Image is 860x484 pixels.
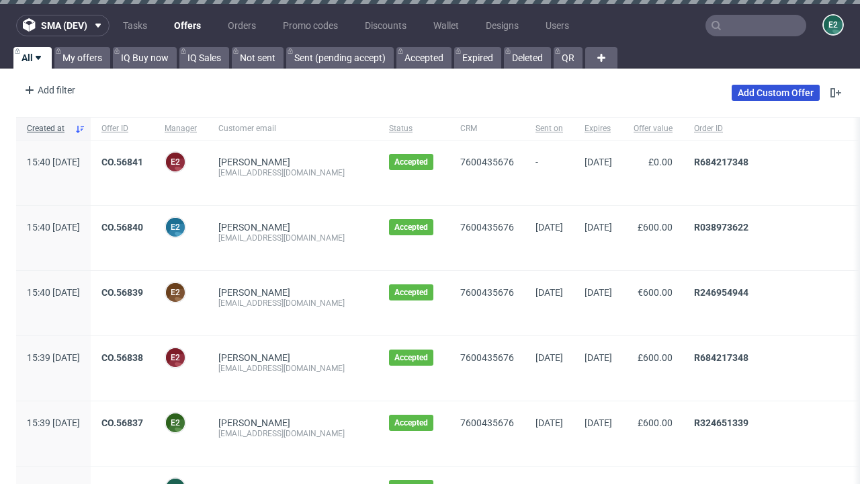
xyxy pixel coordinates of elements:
[535,157,563,189] span: -
[218,352,290,363] a: [PERSON_NAME]
[27,417,80,428] span: 15:39 [DATE]
[648,157,673,167] span: £0.00
[41,21,87,30] span: sma (dev)
[275,15,346,36] a: Promo codes
[165,123,197,134] span: Manager
[218,233,368,243] div: [EMAIL_ADDRESS][DOMAIN_NAME]
[19,79,78,101] div: Add filter
[585,417,612,428] span: [DATE]
[638,417,673,428] span: £600.00
[694,417,748,428] a: R324651339
[394,222,428,233] span: Accepted
[394,157,428,167] span: Accepted
[585,123,612,134] span: Expires
[394,287,428,298] span: Accepted
[460,157,514,167] a: 7600435676
[394,417,428,428] span: Accepted
[638,287,673,298] span: €600.00
[554,47,583,69] a: QR
[535,417,563,428] span: [DATE]
[218,363,368,374] div: [EMAIL_ADDRESS][DOMAIN_NAME]
[218,157,290,167] a: [PERSON_NAME]
[694,287,748,298] a: R246954944
[535,123,563,134] span: Sent on
[824,15,843,34] figcaption: e2
[16,15,110,36] button: sma (dev)
[166,413,185,432] figcaption: e2
[694,123,839,134] span: Order ID
[286,47,394,69] a: Sent (pending accept)
[638,352,673,363] span: £600.00
[218,167,368,178] div: [EMAIL_ADDRESS][DOMAIN_NAME]
[101,157,143,167] a: CO.56841
[425,15,467,36] a: Wallet
[394,352,428,363] span: Accepted
[101,417,143,428] a: CO.56837
[535,222,563,233] span: [DATE]
[460,417,514,428] a: 7600435676
[694,222,748,233] a: R038973622
[166,153,185,171] figcaption: e2
[115,15,155,36] a: Tasks
[638,222,673,233] span: £600.00
[13,47,52,69] a: All
[166,348,185,367] figcaption: e2
[27,352,80,363] span: 15:39 [DATE]
[454,47,501,69] a: Expired
[166,218,185,237] figcaption: e2
[218,222,290,233] a: [PERSON_NAME]
[27,123,69,134] span: Created at
[101,287,143,298] a: CO.56839
[218,287,290,298] a: [PERSON_NAME]
[460,287,514,298] a: 7600435676
[166,283,185,302] figcaption: e2
[101,222,143,233] a: CO.56840
[218,298,368,309] div: [EMAIL_ADDRESS][DOMAIN_NAME]
[218,123,368,134] span: Customer email
[537,15,577,36] a: Users
[478,15,527,36] a: Designs
[220,15,264,36] a: Orders
[54,47,110,69] a: My offers
[27,157,80,167] span: 15:40 [DATE]
[113,47,177,69] a: IQ Buy now
[218,417,290,428] a: [PERSON_NAME]
[232,47,284,69] a: Not sent
[460,222,514,233] a: 7600435676
[179,47,229,69] a: IQ Sales
[732,85,820,101] a: Add Custom Offer
[357,15,415,36] a: Discounts
[585,287,612,298] span: [DATE]
[460,123,514,134] span: CRM
[27,222,80,233] span: 15:40 [DATE]
[218,428,368,439] div: [EMAIL_ADDRESS][DOMAIN_NAME]
[634,123,673,134] span: Offer value
[396,47,451,69] a: Accepted
[585,157,612,167] span: [DATE]
[27,287,80,298] span: 15:40 [DATE]
[101,352,143,363] a: CO.56838
[504,47,551,69] a: Deleted
[585,222,612,233] span: [DATE]
[101,123,143,134] span: Offer ID
[694,157,748,167] a: R684217348
[535,287,563,298] span: [DATE]
[694,352,748,363] a: R684217348
[460,352,514,363] a: 7600435676
[585,352,612,363] span: [DATE]
[389,123,439,134] span: Status
[535,352,563,363] span: [DATE]
[166,15,209,36] a: Offers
